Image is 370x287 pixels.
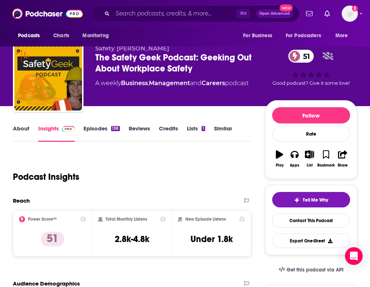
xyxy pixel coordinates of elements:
[236,9,250,18] span: ⌘ K
[342,6,358,22] span: Logged in as notablypr2
[276,163,284,168] div: Play
[83,125,120,142] a: Episodes138
[129,125,150,142] a: Reviews
[38,125,75,142] a: InsightsPodchaser Pro
[287,267,344,273] span: Get this podcast via API
[14,43,82,111] img: The Safety Geek Podcast: Geeking Out About Workplace Safety
[317,163,335,168] div: Bookmark
[272,107,350,123] button: Follow
[273,261,349,279] a: Get this podcast via API
[95,79,249,88] div: A weekly podcast
[187,125,205,142] a: Lists1
[342,6,358,22] button: Show profile menu
[115,234,149,245] h3: 2.8k-4.8k
[149,80,190,87] a: Management
[296,50,314,63] span: 51
[342,6,358,22] img: User Profile
[281,29,332,43] button: open menu
[202,126,205,131] div: 1
[214,125,232,142] a: Similar
[53,31,69,41] span: Charts
[272,234,350,248] button: Export One-Sheet
[302,146,317,172] button: List
[288,50,314,63] a: 51
[256,9,293,18] button: Open AdvancedNew
[159,125,178,142] a: Credits
[272,192,350,207] button: tell me why sparkleTell Me Why
[317,146,335,172] button: Bookmark
[13,197,30,204] h2: Reach
[13,29,49,43] button: open menu
[12,7,83,21] img: Podchaser - Follow, Share and Rate Podcasts
[321,7,333,20] a: Show notifications dropdown
[92,5,299,22] div: Search podcasts, credits, & more...
[191,234,233,245] h3: Under 1.8k
[18,31,40,41] span: Podcasts
[13,125,29,142] a: About
[41,232,64,246] p: 51
[338,163,348,168] div: Share
[303,197,328,203] span: Tell Me Why
[13,171,79,182] h1: Podcast Insights
[272,146,287,172] button: Play
[113,8,236,20] input: Search podcasts, credits, & more...
[95,45,169,52] span: Safety [PERSON_NAME]
[335,146,350,172] button: Share
[352,6,358,11] svg: Add a profile image
[62,126,75,132] img: Podchaser Pro
[272,213,350,228] a: Contact This Podcast
[28,217,57,222] h2: Power Score™
[148,80,149,87] span: ,
[243,31,272,41] span: For Business
[280,4,293,11] span: New
[202,80,225,87] a: Careers
[287,146,302,172] button: Apps
[77,29,118,43] button: open menu
[345,247,363,265] div: Open Intercom Messenger
[121,80,148,87] a: Business
[294,197,300,203] img: tell me why sparkle
[273,80,350,86] span: Good podcast? Give it some love!
[238,29,281,43] button: open menu
[265,45,357,91] div: 51Good podcast? Give it some love!
[335,31,348,41] span: More
[49,29,74,43] a: Charts
[13,280,80,287] h2: Audience Demographics
[286,31,321,41] span: For Podcasters
[330,29,357,43] button: open menu
[106,217,147,222] h2: Total Monthly Listens
[185,217,226,222] h2: New Episode Listens
[307,163,313,168] div: List
[111,126,120,131] div: 138
[82,31,108,41] span: Monitoring
[190,80,202,87] span: and
[303,7,316,20] a: Show notifications dropdown
[259,12,290,15] span: Open Advanced
[272,126,350,141] div: Rate
[290,163,299,168] div: Apps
